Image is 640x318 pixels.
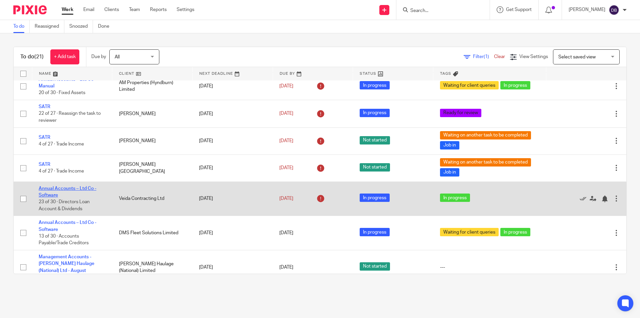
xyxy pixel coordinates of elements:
input: Search [410,8,470,14]
td: [DATE] [192,72,273,100]
span: [DATE] [279,231,293,235]
span: 20 of 30 · Fixed Assets [39,91,85,95]
span: Tags [440,72,451,75]
span: (1) [484,54,489,59]
td: [PERSON_NAME] [112,127,193,154]
div: --- [440,264,540,271]
a: Management Accounts - [PERSON_NAME] Haulage (National) Ltd - August [39,255,94,273]
span: Not started [360,136,390,144]
a: Annual Accounts – Ltd Co - Software [39,220,96,232]
span: Job in [440,168,459,177]
span: [DATE] [279,166,293,170]
a: Reassigned [35,20,64,33]
span: In progress [500,81,530,89]
span: Waiting on another task to be completed [440,131,531,139]
a: Work [62,6,73,13]
a: Email [83,6,94,13]
span: In progress [360,194,390,202]
span: View Settings [519,54,548,59]
span: Job in [440,141,459,149]
p: Due by [91,53,106,60]
td: Veida Contracting Ltd [112,182,193,216]
td: [DATE] [192,127,273,154]
span: 4 of 27 · Trade Income [39,169,84,174]
a: Reports [150,6,167,13]
span: In progress [500,228,530,236]
span: 22 of 27 · Reassign the task to reviewer [39,111,101,123]
td: [DATE] [192,100,273,127]
span: In progress [360,81,390,89]
span: In progress [440,194,470,202]
span: Ready for review [440,109,481,117]
a: Snoozed [69,20,93,33]
span: [DATE] [279,138,293,143]
span: Filter [473,54,494,59]
span: Waiting on another task to be completed [440,158,531,167]
img: svg%3E [609,5,619,15]
span: Select saved view [558,55,596,59]
span: [DATE] [279,196,293,201]
td: AM Properties (Hyndburn) Limited [112,72,193,100]
span: Not started [360,262,390,271]
a: Done [98,20,114,33]
td: DMS Fleet Solutions Limited [112,216,193,250]
td: [PERSON_NAME] [112,100,193,127]
a: + Add task [50,49,79,64]
span: In progress [360,109,390,117]
span: In progress [360,228,390,236]
td: [PERSON_NAME] Haulage (National) Limited [112,250,193,285]
a: SATR [39,162,50,167]
a: Settings [177,6,194,13]
a: Clear [494,54,505,59]
a: Clients [104,6,119,13]
span: Waiting for client queries [440,81,499,89]
td: [DATE] [192,154,273,182]
a: To do [13,20,30,33]
a: SATR [39,135,50,140]
a: Annual Accounts – Ltd Co - Software [39,186,96,198]
td: [DATE] [192,250,273,285]
span: Waiting for client queries [440,228,499,236]
span: [DATE] [279,111,293,116]
td: [DATE] [192,182,273,216]
img: Pixie [13,5,47,14]
span: [DATE] [279,84,293,88]
span: Get Support [506,7,532,12]
span: Not started [360,163,390,172]
h1: To do [20,53,44,60]
a: Mark as done [580,195,590,202]
span: All [115,55,120,59]
a: SATR [39,104,50,109]
td: [DATE] [192,216,273,250]
a: Team [129,6,140,13]
span: [DATE] [279,265,293,270]
span: (21) [34,54,44,59]
p: [PERSON_NAME] [569,6,605,13]
span: 13 of 30 · Accounts Payable/Trade Creditors [39,234,89,246]
td: [PERSON_NAME][GEOGRAPHIC_DATA] [112,154,193,182]
span: 4 of 27 · Trade Income [39,142,84,147]
span: 23 of 30 · Directors Loan Account & Dividends [39,200,90,211]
